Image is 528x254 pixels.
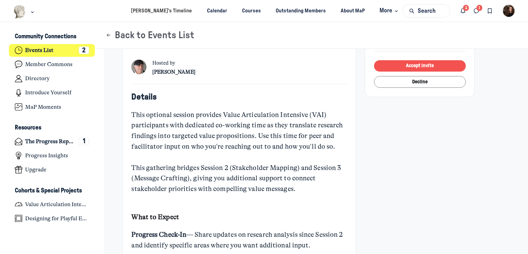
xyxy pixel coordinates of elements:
[131,163,346,194] div: This gathering bridges Session 2 (Stakeholder Mapping) and Session 3 (Message Crafting), giving y...
[374,4,403,17] button: More
[9,86,95,99] a: Introduce Yourself
[15,33,76,40] h3: Community Connections
[131,110,346,163] div: This optional session provides Value Articulation Intensive (VAI) participants with dedicated co-...
[374,60,465,72] button: Accept invite
[152,60,196,67] span: Hosted by
[9,135,95,148] a: The Progress Report1
[9,198,95,211] a: Value Articulation Intensive (Cultural Leadership Lab)
[335,4,371,17] a: About MaP
[25,166,46,173] h4: Upgrade
[9,149,95,162] a: Progress Insights
[403,4,450,18] button: Search
[25,61,73,68] h4: Member Commons
[152,67,196,77] a: View user profile
[13,5,26,19] img: Museums as Progress logo
[131,213,179,221] strong: What to Expect
[15,124,41,131] h3: Resources
[236,4,267,17] a: Courses
[470,4,483,18] button: Direct messages
[25,75,49,82] h4: Directory
[483,4,496,18] button: Bookmarks
[25,138,76,145] h4: The Progress Report
[25,47,53,54] h4: Events List
[125,4,198,17] a: [PERSON_NAME]’s Timeline
[374,76,465,88] button: Decline
[152,69,196,75] span: [PERSON_NAME]
[25,215,89,222] h4: Designing for Playful Engagement
[25,152,68,159] h4: Progress Insights
[9,100,95,113] a: MaP Moments
[9,185,95,197] button: Cohorts & Special ProjectsCollapse space
[131,92,346,102] h5: Details
[9,31,95,43] button: Community ConnectionsCollapse space
[9,44,95,57] a: Events List2
[9,122,95,134] button: ResourcesCollapse space
[25,89,71,96] h4: Introduce Yourself
[13,4,36,19] button: Museums as Progress logo
[503,5,515,17] button: User menu options
[9,212,95,225] a: Designing for Playful Engagement
[97,22,528,49] header: Page Header
[79,46,89,54] div: 2
[456,4,470,18] button: Notifications
[25,104,61,110] h4: MaP Moments
[106,30,194,41] button: Back to Events List
[79,138,89,145] div: 1
[9,58,95,71] a: Member Commons
[131,60,146,77] a: View user profile
[15,187,82,194] h3: Cohorts & Special Projects
[25,201,89,208] h4: Value Articulation Intensive (Cultural Leadership Lab)
[9,72,95,85] a: Directory
[9,163,95,176] a: Upgrade
[379,6,400,15] span: More
[270,4,332,17] a: Outstanding Members
[131,231,186,239] strong: Progress Check-In
[201,4,233,17] a: Calendar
